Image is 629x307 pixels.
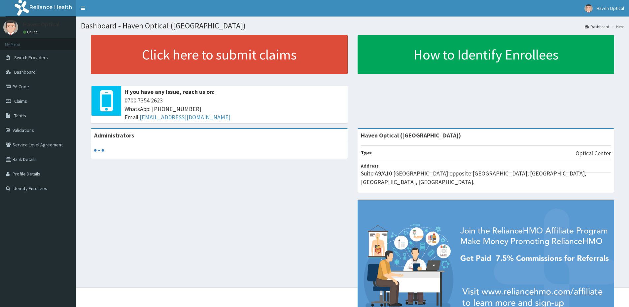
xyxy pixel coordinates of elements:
[3,20,18,35] img: User Image
[610,24,624,29] li: Here
[91,35,348,74] a: Click here to submit claims
[14,69,36,75] span: Dashboard
[14,113,26,119] span: Tariffs
[361,163,379,169] b: Address
[361,132,461,139] strong: Haven Optical ([GEOGRAPHIC_DATA])
[124,88,215,96] b: If you have any issue, reach us on:
[584,4,593,13] img: User Image
[23,21,60,27] p: Haven Optical
[94,145,104,155] svg: audio-loading
[576,149,611,158] p: Optical Center
[140,113,230,121] a: [EMAIL_ADDRESS][DOMAIN_NAME]
[361,149,372,155] b: Type
[23,30,39,34] a: Online
[81,21,624,30] h1: Dashboard - Haven Optical ([GEOGRAPHIC_DATA])
[14,55,48,60] span: Switch Providers
[597,5,624,11] span: Haven Optical
[361,169,611,186] p: Suite A9/A10 [GEOGRAPHIC_DATA] opposite [GEOGRAPHIC_DATA], [GEOGRAPHIC_DATA], [GEOGRAPHIC_DATA], ...
[14,98,27,104] span: Claims
[94,132,134,139] b: Administrators
[585,24,609,29] a: Dashboard
[358,35,614,74] a: How to Identify Enrollees
[124,96,344,122] span: 0700 7354 2623 WhatsApp: [PHONE_NUMBER] Email:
